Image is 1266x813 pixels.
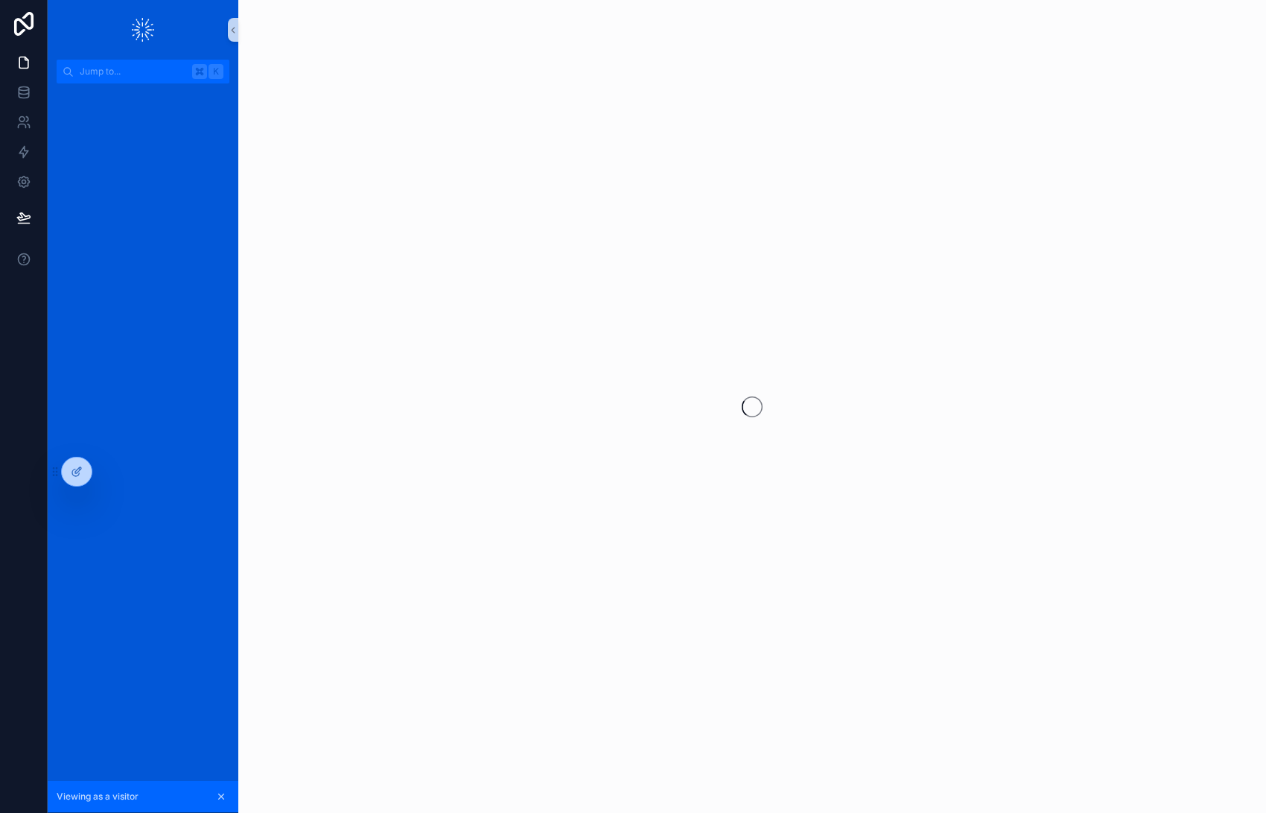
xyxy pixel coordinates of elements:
button: Jump to...K [57,60,229,83]
div: scrollable content [48,83,238,110]
img: App logo [132,18,154,42]
span: Viewing as a visitor [57,791,139,803]
span: Jump to... [80,66,186,77]
span: K [210,66,222,77]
